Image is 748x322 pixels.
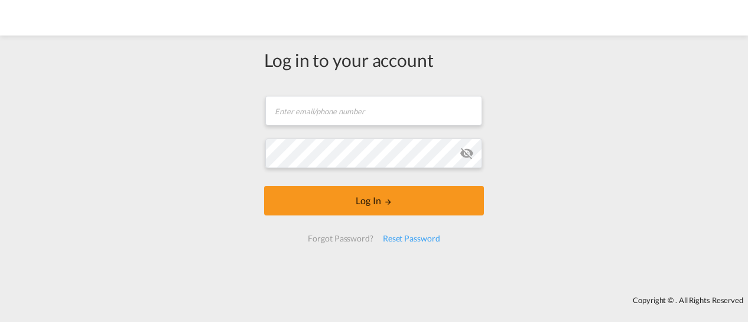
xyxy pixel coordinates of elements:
[303,228,378,249] div: Forgot Password?
[264,186,484,215] button: LOGIN
[264,47,484,72] div: Log in to your account
[265,96,482,125] input: Enter email/phone number
[460,146,474,160] md-icon: icon-eye-off
[378,228,445,249] div: Reset Password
